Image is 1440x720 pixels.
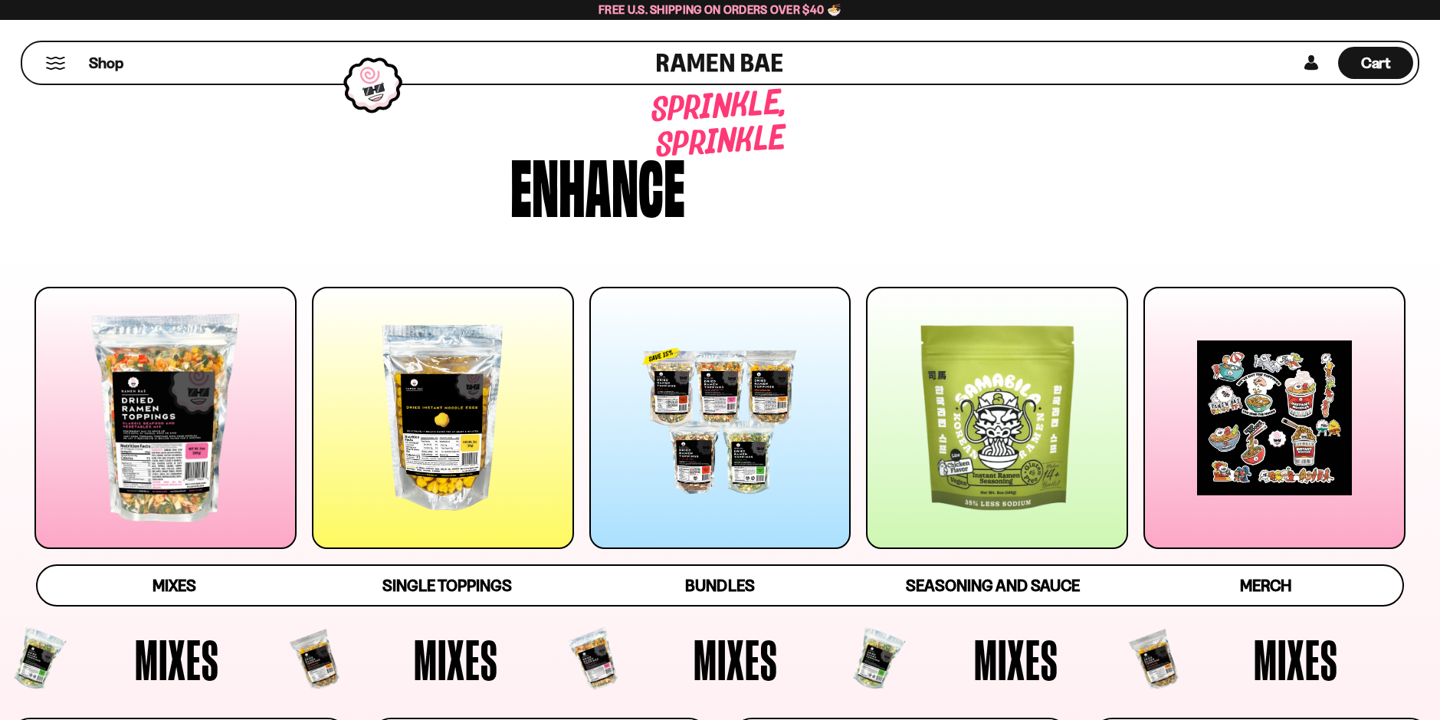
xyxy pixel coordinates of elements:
[906,576,1080,595] span: Seasoning and Sauce
[510,147,685,220] div: Enhance
[857,566,1130,605] a: Seasoning and Sauce
[89,53,123,74] span: Shop
[45,57,66,70] button: Mobile Menu Trigger
[974,631,1058,688] span: Mixes
[135,631,219,688] span: Mixes
[1361,54,1391,72] span: Cart
[599,2,841,17] span: Free U.S. Shipping on Orders over $40 🍜
[382,576,512,595] span: Single Toppings
[38,566,310,605] a: Mixes
[1130,566,1402,605] a: Merch
[1240,576,1291,595] span: Merch
[685,576,754,595] span: Bundles
[583,566,856,605] a: Bundles
[1338,42,1413,84] div: Cart
[694,631,778,688] span: Mixes
[89,47,123,79] a: Shop
[1254,631,1338,688] span: Mixes
[414,631,498,688] span: Mixes
[153,576,196,595] span: Mixes
[310,566,583,605] a: Single Toppings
